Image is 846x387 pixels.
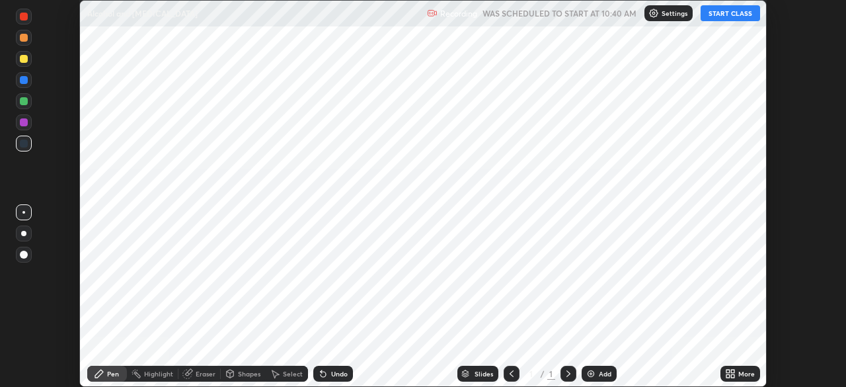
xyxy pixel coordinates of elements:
h5: WAS SCHEDULED TO START AT 10:40 AM [482,7,636,19]
div: Slides [475,370,493,377]
div: Shapes [238,370,260,377]
div: Pen [107,370,119,377]
div: / [541,370,545,378]
div: Eraser [196,370,215,377]
div: 1 [547,368,555,380]
div: Select [283,370,303,377]
img: recording.375f2c34.svg [427,8,438,19]
div: Add [599,370,611,377]
p: Alcohol and [MEDICAL_DATA] [87,8,198,19]
button: START CLASS [701,5,760,21]
div: Highlight [144,370,173,377]
div: Undo [331,370,348,377]
div: 1 [525,370,538,378]
img: add-slide-button [586,368,596,379]
p: Recording [440,9,477,19]
img: class-settings-icons [648,8,659,19]
p: Settings [662,10,687,17]
div: More [738,370,755,377]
